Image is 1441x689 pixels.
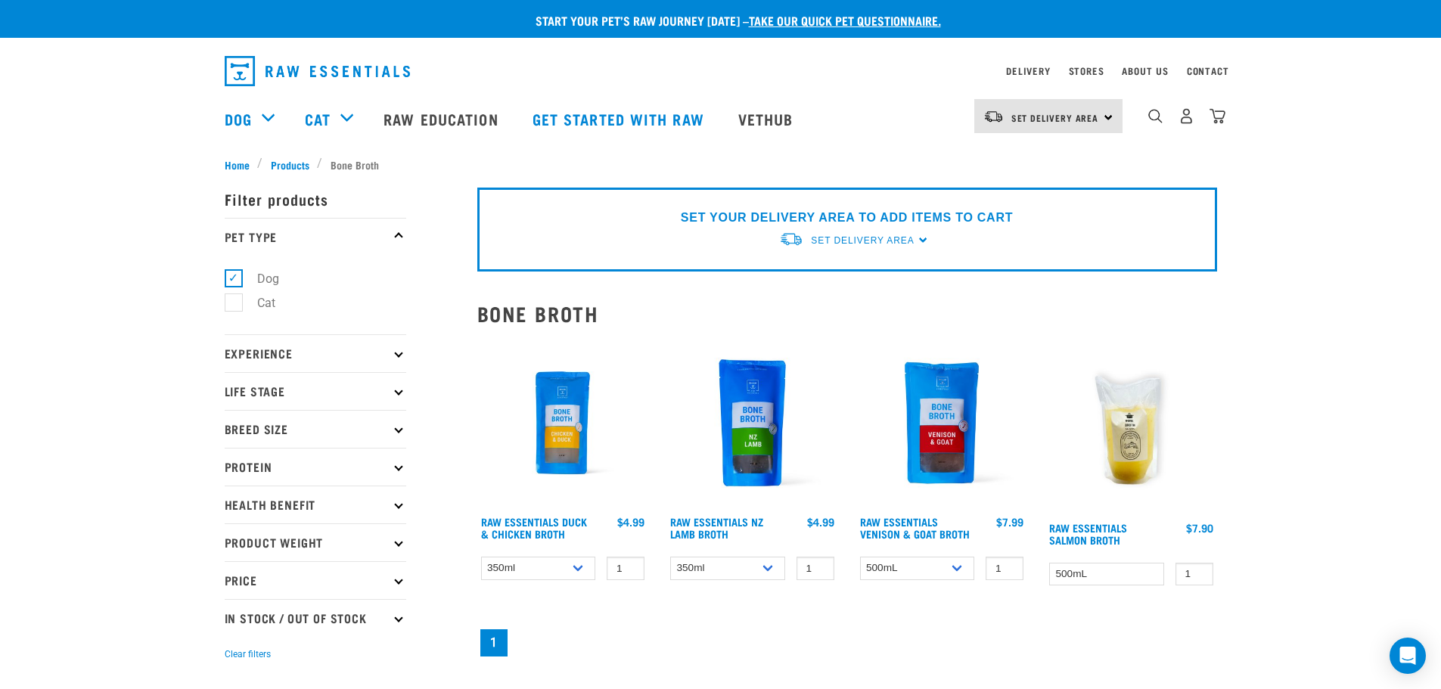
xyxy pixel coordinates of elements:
a: Delivery [1006,68,1050,73]
p: Product Weight [225,523,406,561]
span: Products [271,157,309,172]
a: Vethub [723,88,812,149]
p: Life Stage [225,372,406,410]
nav: pagination [477,626,1217,660]
img: Salmon Broth [1045,337,1217,514]
p: Pet Type [225,218,406,256]
div: Open Intercom Messenger [1390,638,1426,674]
a: Raw Essentials NZ Lamb Broth [670,519,763,536]
a: Raw Essentials Venison & Goat Broth [860,519,970,536]
p: Price [225,561,406,599]
a: Raw Essentials Duck & Chicken Broth [481,519,587,536]
img: RE Product Shoot 2023 Nov8793 1 [477,337,649,509]
a: Get started with Raw [517,88,723,149]
a: take our quick pet questionnaire. [749,17,941,23]
div: $4.99 [807,516,834,528]
a: Page 1 [480,629,508,656]
p: Breed Size [225,410,406,448]
img: user.png [1179,108,1194,124]
span: Set Delivery Area [1011,115,1099,120]
input: 1 [797,557,834,580]
p: Experience [225,334,406,372]
a: Dog [225,107,252,130]
p: Protein [225,448,406,486]
div: $4.99 [617,516,644,528]
img: home-icon@2x.png [1210,108,1225,124]
a: Home [225,157,258,172]
input: 1 [607,557,644,580]
p: Health Benefit [225,486,406,523]
p: SET YOUR DELIVERY AREA TO ADD ITEMS TO CART [681,209,1013,227]
span: Set Delivery Area [811,235,914,246]
a: Cat [305,107,331,130]
button: Clear filters [225,647,271,661]
h2: Bone Broth [477,302,1217,325]
label: Dog [233,269,285,288]
img: Raw Essentials New Zealand Lamb Bone Broth For Cats & Dogs [666,337,838,509]
div: $7.90 [1186,522,1213,534]
img: Raw Essentials Logo [225,56,410,86]
span: Home [225,157,250,172]
a: About Us [1122,68,1168,73]
nav: breadcrumbs [225,157,1217,172]
input: 1 [986,557,1023,580]
img: van-moving.png [983,110,1004,123]
img: Raw Essentials Venison Goat Novel Protein Hypoallergenic Bone Broth Cats & Dogs [856,337,1028,509]
p: Filter products [225,180,406,218]
input: 1 [1175,563,1213,586]
img: home-icon-1@2x.png [1148,109,1163,123]
p: In Stock / Out Of Stock [225,599,406,637]
a: Raw Education [368,88,517,149]
label: Cat [233,293,281,312]
img: van-moving.png [779,231,803,247]
a: Products [262,157,317,172]
a: Raw Essentials Salmon Broth [1049,525,1127,542]
div: $7.99 [996,516,1023,528]
nav: dropdown navigation [213,50,1229,92]
a: Contact [1187,68,1229,73]
a: Stores [1069,68,1104,73]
